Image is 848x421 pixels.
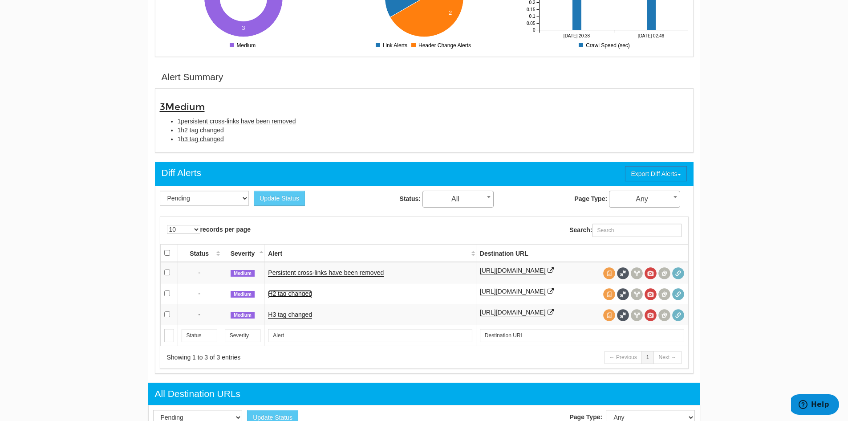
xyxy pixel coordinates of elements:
tspan: [DATE] 20:38 [563,33,590,38]
a: H3 tag changed [268,311,312,319]
td: - [178,283,221,304]
span: h3 tag changed [181,135,224,143]
input: Search [164,329,174,342]
span: Medium [231,291,255,298]
span: Any [609,191,680,208]
span: View source [603,309,615,321]
li: 1 [178,126,689,135]
span: View headers [631,267,643,279]
input: Search [268,329,472,342]
span: Full Source Diff [617,309,629,321]
th: Alert: activate to sort column ascending [264,244,476,262]
tspan: 0.15 [527,7,536,12]
span: Any [609,193,680,205]
strong: Page Type: [574,195,607,202]
div: All Destination URLs [155,387,241,401]
input: Search [225,329,261,342]
span: All [422,191,494,208]
span: All [423,193,493,205]
a: ← Previous [605,351,642,364]
span: View screenshot [645,267,657,279]
span: Compare screenshots [658,309,670,321]
a: Next → [653,351,681,364]
label: records per page [167,225,251,234]
label: Search: [569,224,681,237]
tspan: 0.1 [529,14,535,19]
span: persistent cross-links have been removed [181,118,296,125]
span: Redirect chain [672,288,684,300]
a: H2 tag changed [268,290,312,298]
th: Severity: activate to sort column descending [221,244,264,262]
span: Redirect chain [672,267,684,279]
span: View source [603,267,615,279]
span: 3 [160,101,205,113]
div: Alert Summary [162,70,223,84]
span: Full Source Diff [617,288,629,300]
button: Export Diff Alerts [625,166,686,181]
span: View screenshot [645,309,657,321]
li: 1 [178,135,689,143]
input: Search [182,329,217,342]
a: [URL][DOMAIN_NAME] [480,288,546,295]
th: Status: activate to sort column ascending [178,244,221,262]
td: - [178,262,221,283]
div: Showing 1 to 3 of 3 entries [167,353,413,362]
span: Redirect chain [672,309,684,321]
span: Compare screenshots [658,288,670,300]
tspan: 0.05 [527,21,536,26]
strong: Status: [400,195,421,202]
select: records per page [167,225,200,234]
span: Medium [231,270,255,277]
td: - [178,304,221,325]
input: Search [480,329,684,342]
th: Destination URL [476,244,688,262]
span: View headers [631,288,643,300]
iframe: Opens a widget where you can find more information [791,394,839,417]
a: [URL][DOMAIN_NAME] [480,267,546,274]
button: Update Status [254,191,305,206]
span: Full Source Diff [617,267,629,279]
tspan: 0 [532,28,535,33]
span: h2 tag changed [181,127,224,134]
span: View screenshot [645,288,657,300]
span: View source [603,288,615,300]
div: Diff Alerts [162,166,201,180]
a: Persistent cross-links have been removed [268,269,384,277]
span: View headers [631,309,643,321]
a: [URL][DOMAIN_NAME] [480,309,546,316]
span: Compare screenshots [658,267,670,279]
input: Search: [592,224,682,237]
span: Medium [165,101,205,113]
span: Medium [231,312,255,319]
a: 1 [641,351,654,364]
tspan: [DATE] 02:46 [637,33,664,38]
li: 1 [178,117,689,126]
